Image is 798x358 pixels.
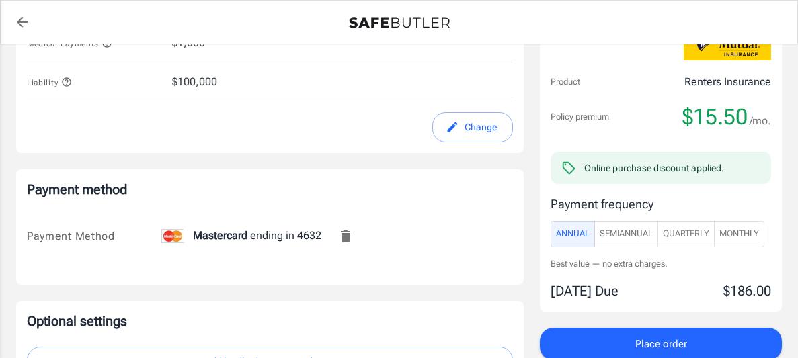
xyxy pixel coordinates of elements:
button: Monthly [714,221,764,247]
span: /mo. [750,111,771,130]
a: back to quotes [9,9,36,36]
p: Renters Insurance [684,74,771,90]
span: $15.50 [682,103,748,130]
img: mastercard [161,229,184,243]
span: Quarterly [663,226,709,242]
span: Annual [556,226,590,242]
p: Optional settings [27,312,513,330]
div: Online purchase discount applied. [584,161,724,175]
p: [DATE] Due [551,281,619,301]
button: edit [432,112,513,142]
span: ending in 4632 [161,229,321,242]
p: $186.00 [723,281,771,301]
span: $100,000 [172,74,217,90]
img: Back to quotes [349,17,450,28]
span: SemiAnnual [600,226,653,242]
p: Policy premium [551,110,609,124]
button: Quarterly [657,221,715,247]
p: Best value — no extra charges. [551,257,771,270]
button: Liability [27,74,72,90]
span: Monthly [719,226,759,242]
p: Payment method [27,180,513,199]
div: Payment Method [27,228,161,244]
p: Product [551,75,580,89]
button: Remove this card [329,220,362,253]
button: SemiAnnual [594,221,658,247]
span: Place order [635,335,687,353]
button: Annual [551,221,595,247]
span: Liability [27,78,72,87]
span: Mastercard [193,229,247,242]
p: Payment frequency [551,195,771,213]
